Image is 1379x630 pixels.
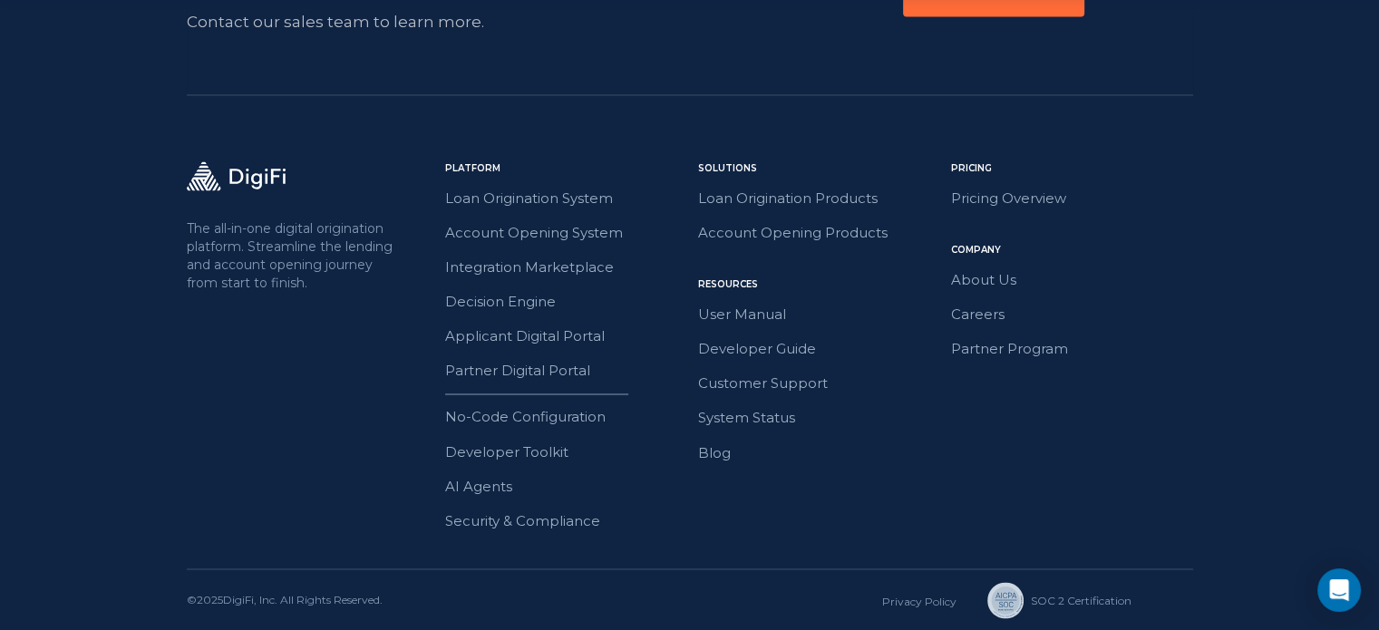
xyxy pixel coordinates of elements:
[698,221,940,245] a: Account Opening Products
[698,372,940,395] a: Customer Support
[951,337,1193,361] a: Partner Program
[445,359,687,383] a: Partner Digital Portal
[987,582,1108,618] a: SOC 2 Сertification
[882,594,957,607] a: Privacy Policy
[698,161,940,176] div: Solutions
[951,268,1193,292] a: About Us
[1317,568,1361,612] div: Open Intercom Messenger
[445,405,687,429] a: No-Code Configuration
[445,509,687,532] a: Security & Compliance
[445,161,687,176] div: Platform
[698,277,940,292] div: Resources
[951,187,1193,210] a: Pricing Overview
[698,337,940,361] a: Developer Guide
[698,303,940,326] a: User Manual
[951,243,1193,257] div: Company
[445,221,687,245] a: Account Opening System
[698,187,940,210] a: Loan Origination Products
[698,441,940,464] a: Blog
[445,256,687,279] a: Integration Marketplace
[445,290,687,314] a: Decision Engine
[187,219,397,292] p: The all-in-one digital origination platform. Streamline the lending and account opening journey f...
[187,9,590,34] div: Contact our sales team to learn more.
[698,406,940,430] a: System Status
[445,187,687,210] a: Loan Origination System
[1031,592,1131,608] div: SOC 2 Сertification
[445,440,687,463] a: Developer Toolkit
[951,303,1193,326] a: Careers
[187,591,383,609] div: © 2025 DigiFi, Inc. All Rights Reserved.
[951,161,1193,176] div: Pricing
[445,325,687,348] a: Applicant Digital Portal
[445,474,687,498] a: AI Agents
